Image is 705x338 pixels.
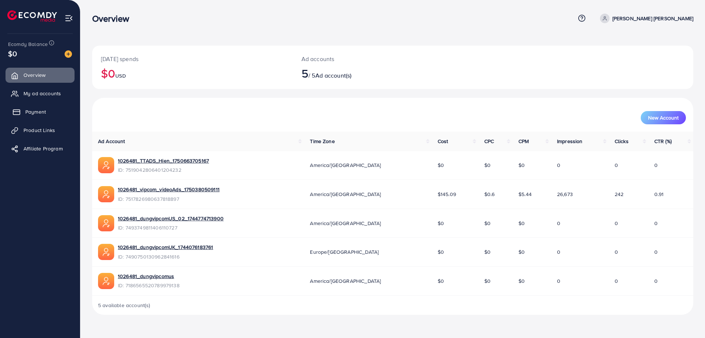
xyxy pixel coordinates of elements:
span: Payment [25,108,46,115]
span: Clicks [615,138,629,145]
h2: / 5 [301,66,434,80]
img: ic-ads-acc.e4c84228.svg [98,186,114,202]
span: $0 [518,248,525,256]
span: 0 [615,277,618,285]
span: ID: 7519042806401204232 [118,166,209,174]
a: 1026481_dungvipcomus [118,273,174,280]
span: $0 [484,277,491,285]
span: 0 [654,277,658,285]
p: [DATE] spends [101,54,284,63]
p: Ad accounts [301,54,434,63]
span: $0 [518,220,525,227]
span: 26,673 [557,191,573,198]
img: ic-ads-acc.e4c84228.svg [98,157,114,173]
span: America/[GEOGRAPHIC_DATA] [310,161,381,169]
h3: Overview [92,13,135,24]
span: 0 [557,248,560,256]
span: America/[GEOGRAPHIC_DATA] [310,220,381,227]
span: Ad account(s) [315,71,351,79]
span: Impression [557,138,583,145]
span: $0 [484,161,491,169]
img: menu [65,14,73,22]
span: $0 [518,277,525,285]
span: $0 [518,161,525,169]
span: $0 [438,277,444,285]
span: Europe/[GEOGRAPHIC_DATA] [310,248,379,256]
a: My ad accounts [6,86,75,101]
span: CPM [518,138,529,145]
img: logo [7,10,57,22]
span: CPC [484,138,494,145]
span: 0 [615,248,618,256]
span: 0 [557,277,560,285]
span: America/[GEOGRAPHIC_DATA] [310,277,381,285]
span: 5 available account(s) [98,302,151,309]
span: 0 [615,220,618,227]
span: New Account [648,115,679,120]
span: $0 [484,220,491,227]
a: 1026481_dungvipcomUK_1744076183761 [118,243,213,251]
span: $0 [438,220,444,227]
span: ID: 7517826980637818897 [118,195,220,203]
span: Ad Account [98,138,125,145]
a: 1026481_vipcom_videoAds_1750380509111 [118,186,220,193]
span: USD [115,72,126,79]
span: 242 [615,191,623,198]
span: 0 [615,161,618,169]
span: America/[GEOGRAPHIC_DATA] [310,191,381,198]
span: 5 [301,65,308,82]
a: 1026481_TTADS_Hien_1750663705167 [118,157,209,164]
button: New Account [641,111,686,124]
span: CTR (%) [654,138,672,145]
h2: $0 [101,66,284,80]
span: 0 [654,248,658,256]
span: Affiliate Program [23,145,63,152]
span: My ad accounts [23,90,61,97]
img: ic-ads-acc.e4c84228.svg [98,215,114,231]
span: ID: 7490750130962841616 [118,253,213,260]
span: $0.6 [484,191,495,198]
span: 0 [557,220,560,227]
span: ID: 7186565520789979138 [118,282,180,289]
a: Product Links [6,123,75,138]
a: Payment [6,104,75,119]
span: Cost [438,138,448,145]
span: Overview [23,71,46,79]
p: [PERSON_NAME] [PERSON_NAME] [612,14,693,23]
span: 0 [557,161,560,169]
span: $0 [438,248,444,256]
span: Product Links [23,127,55,134]
img: image [65,50,72,58]
span: $0 [438,161,444,169]
img: ic-ads-acc.e4c84228.svg [98,273,114,289]
span: Time Zone [310,138,335,145]
a: [PERSON_NAME] [PERSON_NAME] [597,14,693,23]
a: Overview [6,68,75,82]
span: $145.09 [438,191,456,198]
span: $5.44 [518,191,532,198]
a: 1026481_dungvipcomUS_02_1744774713900 [118,215,224,222]
span: $0 [484,248,491,256]
a: Affiliate Program [6,141,75,156]
span: Ecomdy Balance [8,40,48,48]
span: 0 [654,161,658,169]
span: 0.91 [654,191,664,198]
span: 0 [654,220,658,227]
img: ic-ads-acc.e4c84228.svg [98,244,114,260]
span: ID: 7493749811406110727 [118,224,224,231]
span: $0 [8,48,17,59]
